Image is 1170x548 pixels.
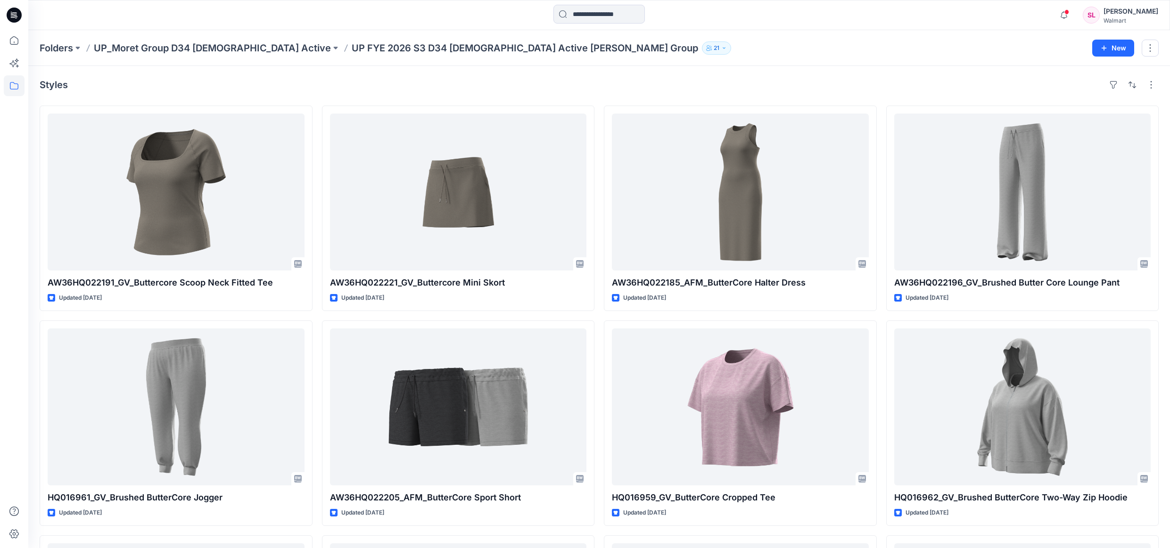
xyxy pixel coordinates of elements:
p: Updated [DATE] [623,508,666,518]
a: AW36HQ022221_GV_Buttercore Mini Skort [330,114,587,270]
p: Updated [DATE] [59,293,102,303]
p: AW36HQ022191_GV_Buttercore Scoop Neck Fitted Tee [48,276,305,289]
p: Updated [DATE] [906,508,948,518]
a: HQ016961_GV_Brushed ButterCore Jogger [48,328,305,485]
div: [PERSON_NAME] [1104,6,1158,17]
p: Updated [DATE] [59,508,102,518]
p: UP FYE 2026 S3 D34 [DEMOGRAPHIC_DATA] Active [PERSON_NAME] Group [352,41,698,55]
a: AW36HQ022205_AFM_ButterCore Sport Short [330,328,587,485]
p: Updated [DATE] [623,293,666,303]
a: UP_Moret Group D34 [DEMOGRAPHIC_DATA] Active [94,41,331,55]
a: AW36HQ022196_GV_Brushed Butter Core Lounge Pant [894,114,1151,270]
p: HQ016961_GV_Brushed ButterCore Jogger [48,491,305,504]
p: HQ016962_GV_Brushed ButterCore Two-Way Zip Hoodie [894,491,1151,504]
p: AW36HQ022221_GV_Buttercore Mini Skort [330,276,587,289]
a: AW36HQ022185_AFM_ButterCore Halter Dress [612,114,869,270]
p: Updated [DATE] [341,293,384,303]
a: Folders [40,41,73,55]
p: AW36HQ022205_AFM_ButterCore Sport Short [330,491,587,504]
div: SL [1083,7,1100,24]
p: HQ016959_GV_ButterCore Cropped Tee [612,491,869,504]
p: AW36HQ022196_GV_Brushed Butter Core Lounge Pant [894,276,1151,289]
p: AW36HQ022185_AFM_ButterCore Halter Dress [612,276,869,289]
a: HQ016962_GV_Brushed ButterCore Two-Way Zip Hoodie [894,328,1151,485]
p: Updated [DATE] [906,293,948,303]
a: HQ016959_GV_ButterCore Cropped Tee [612,328,869,485]
h4: Styles [40,79,68,90]
p: 21 [714,43,719,53]
div: Walmart [1104,17,1158,24]
p: Updated [DATE] [341,508,384,518]
button: New [1092,40,1134,57]
a: AW36HQ022191_GV_Buttercore Scoop Neck Fitted Tee [48,114,305,270]
button: 21 [702,41,731,55]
